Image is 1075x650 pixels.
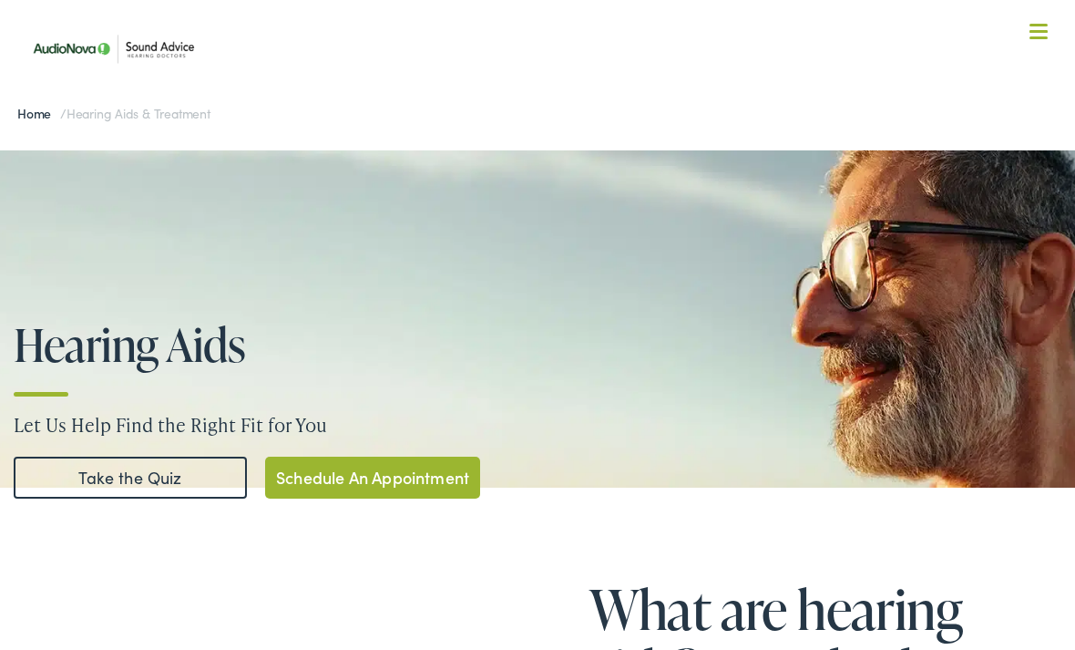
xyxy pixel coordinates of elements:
[17,104,60,122] a: Home
[14,411,1075,438] p: Let Us Help Find the Right Fit for You
[17,104,210,122] span: /
[36,73,1054,129] a: What We Offer
[14,319,1075,369] h1: Hearing Aids
[14,457,247,499] a: Take the Quiz
[265,457,480,499] a: Schedule An Appointment
[67,104,210,122] span: Hearing Aids & Treatment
